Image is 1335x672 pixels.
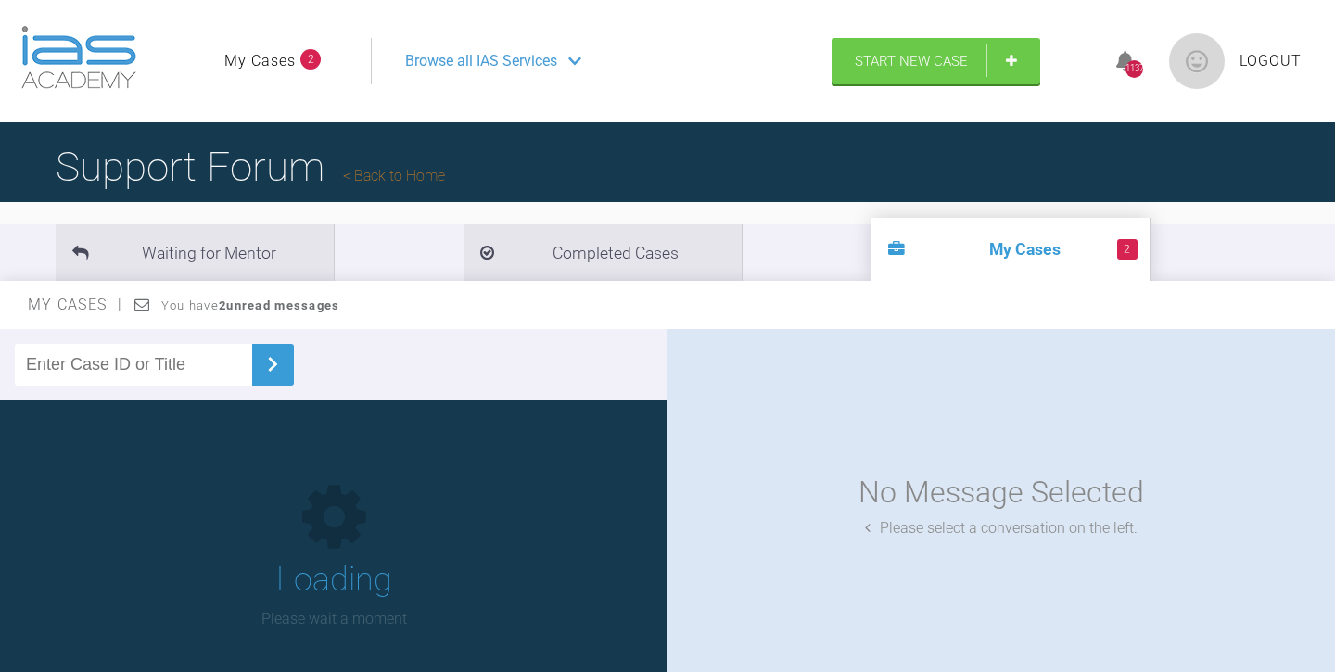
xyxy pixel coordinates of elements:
p: Please wait a moment [261,607,407,631]
a: Logout [1240,49,1302,73]
a: My Cases [224,49,296,73]
a: Start New Case [832,38,1040,84]
strong: 2 unread messages [219,298,339,312]
span: Browse all IAS Services [405,49,557,73]
a: Back to Home [343,167,445,184]
li: My Cases [871,218,1150,281]
img: logo-light.3e3ef733.png [21,26,136,89]
h1: Support Forum [56,134,445,199]
li: Completed Cases [464,224,742,281]
span: My Cases [28,296,123,313]
img: profile.png [1169,33,1225,89]
input: Enter Case ID or Title [15,344,252,386]
div: Please select a conversation on the left. [865,516,1138,540]
span: You have [161,298,340,312]
span: Start New Case [855,53,968,70]
div: No Message Selected [858,469,1144,516]
img: chevronRight.28bd32b0.svg [258,349,287,379]
div: 1137 [1125,60,1143,78]
span: 2 [300,49,321,70]
span: 2 [1117,239,1138,260]
li: Waiting for Mentor [56,224,334,281]
h1: Loading [276,553,392,607]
